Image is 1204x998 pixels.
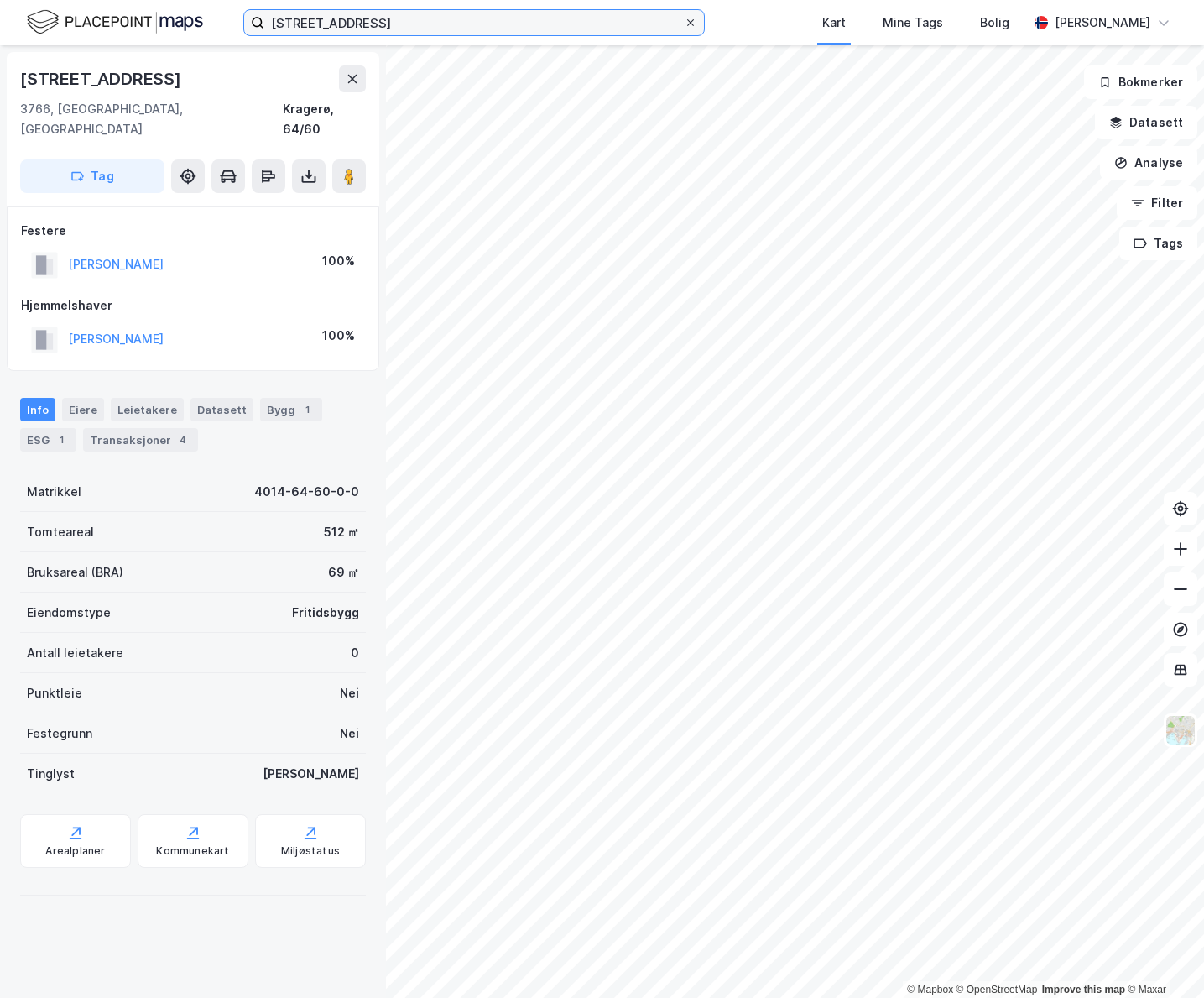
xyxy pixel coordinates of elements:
div: [PERSON_NAME] [1055,13,1150,33]
div: Mine Tags [883,13,943,33]
button: Bokmerker [1084,65,1197,99]
div: [STREET_ADDRESS] [20,65,185,92]
div: 3766, [GEOGRAPHIC_DATA], [GEOGRAPHIC_DATA] [20,99,283,139]
div: Festegrunn [27,724,92,744]
div: 100% [322,326,355,346]
iframe: Chat Widget [1120,917,1204,998]
button: Analyse [1100,146,1197,180]
div: 4014-64-60-0-0 [254,482,359,502]
div: Kragerø, 64/60 [283,99,366,139]
a: Improve this map [1042,984,1125,995]
div: Bruksareal (BRA) [27,562,123,583]
div: 0 [351,643,359,663]
div: 512 ㎡ [324,522,359,542]
div: Bolig [980,13,1009,33]
div: Tomteareal [27,522,94,542]
div: Bygg [260,398,322,421]
button: Tag [20,159,164,193]
div: Eiendomstype [27,603,111,623]
div: 4 [175,431,191,448]
div: Nei [340,683,359,703]
div: Kontrollprogram for chat [1120,917,1204,998]
div: Datasett [190,398,253,421]
div: Hjemmelshaver [21,295,365,316]
a: OpenStreetMap [956,984,1038,995]
div: Tinglyst [27,764,75,784]
div: 1 [299,401,315,418]
div: Eiere [62,398,104,421]
div: [PERSON_NAME] [263,764,359,784]
button: Datasett [1095,106,1197,139]
input: Søk på adresse, matrikkel, gårdeiere, leietakere eller personer [264,10,684,35]
button: Tags [1119,227,1197,260]
div: Leietakere [111,398,184,421]
div: Transaksjoner [83,428,198,452]
div: 100% [322,251,355,271]
div: ESG [20,428,76,452]
div: Kart [822,13,846,33]
div: Nei [340,724,359,744]
div: 1 [53,431,70,448]
div: Punktleie [27,683,82,703]
div: Matrikkel [27,482,81,502]
div: Festere [21,221,365,241]
img: Z [1165,714,1196,746]
div: Info [20,398,55,421]
div: Miljøstatus [281,844,340,858]
div: 69 ㎡ [328,562,359,583]
div: Kommunekart [156,844,229,858]
div: Arealplaner [45,844,105,858]
img: logo.f888ab2527a4732fd821a326f86c7f29.svg [27,8,203,37]
a: Mapbox [907,984,953,995]
button: Filter [1117,186,1197,220]
div: Antall leietakere [27,643,123,663]
div: Fritidsbygg [292,603,359,623]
